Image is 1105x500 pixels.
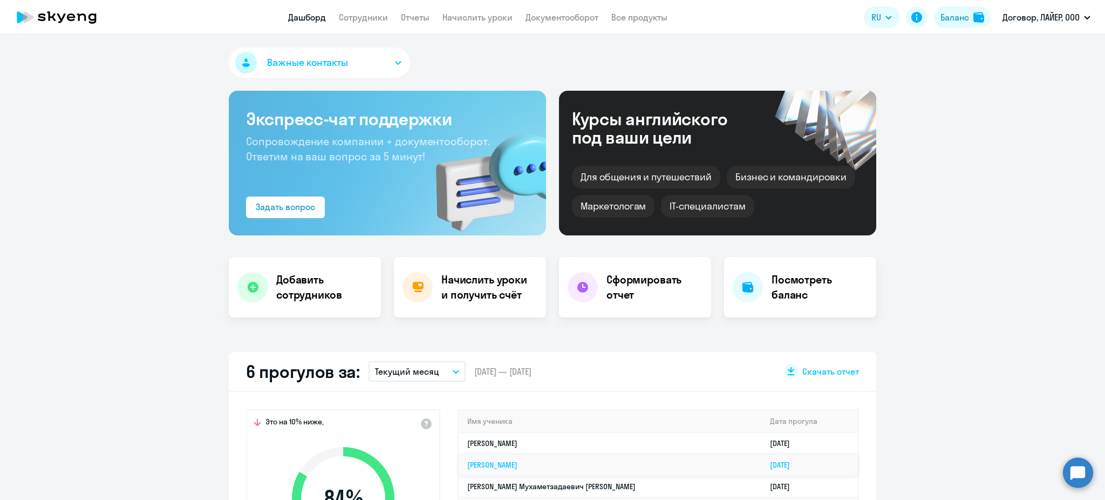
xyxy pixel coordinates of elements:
[1002,11,1080,24] p: Договор, ЛАЙЕР, ООО
[526,12,598,23] a: Документооборот
[606,272,702,302] h4: Сформировать отчет
[772,272,868,302] h4: Посмотреть баланс
[761,410,858,433] th: Дата прогула
[973,12,984,23] img: balance
[246,197,325,218] button: Задать вопрос
[572,110,756,146] div: Курсы английского под ваши цели
[934,6,991,28] button: Балансbalance
[474,366,531,377] span: [DATE] — [DATE]
[339,12,388,23] a: Сотрудники
[288,12,326,23] a: Дашборд
[467,438,517,448] a: [PERSON_NAME]
[467,482,636,491] a: [PERSON_NAME] Мухаметзадаевич [PERSON_NAME]
[727,166,855,188] div: Бизнес и командировки
[369,361,466,382] button: Текущий месяц
[276,272,372,302] h4: Добавить сотрудников
[267,56,348,70] span: Важные контакты
[246,134,490,163] span: Сопровождение компании + документооборот. Ответим на ваш вопрос за 5 минут!
[246,108,529,130] h3: Экспресс-чат поддержки
[265,417,324,430] span: Это на 10% ниже,
[997,4,1096,30] button: Договор, ЛАЙЕР, ООО
[246,361,360,382] h2: 6 прогулов за:
[770,438,799,448] a: [DATE]
[375,365,439,378] p: Текущий месяц
[802,366,859,377] span: Скачать отчет
[467,460,517,470] a: [PERSON_NAME]
[442,12,513,23] a: Начислить уроки
[871,11,881,24] span: RU
[401,12,429,23] a: Отчеты
[770,482,799,491] a: [DATE]
[661,195,754,218] div: IT-специалистам
[611,12,667,23] a: Все продукты
[420,114,546,235] img: bg-img
[940,11,969,24] div: Баланс
[864,6,899,28] button: RU
[572,195,654,218] div: Маркетологам
[229,48,410,78] button: Важные контакты
[572,166,720,188] div: Для общения и путешествий
[256,200,315,213] div: Задать вопрос
[770,460,799,470] a: [DATE]
[441,272,535,302] h4: Начислить уроки и получить счёт
[459,410,761,433] th: Имя ученика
